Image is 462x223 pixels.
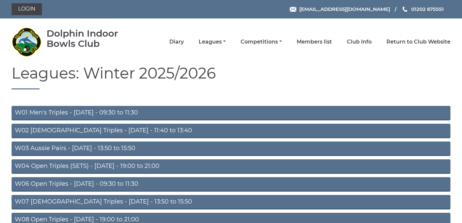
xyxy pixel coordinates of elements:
[12,142,450,156] a: W03 Aussie Pairs - [DATE] - 13:50 to 15:50
[169,38,184,46] a: Diary
[12,106,450,120] a: W01 Men's Triples - [DATE] - 09:30 to 11:30
[347,38,372,46] a: Club Info
[12,124,450,138] a: W02 [DEMOGRAPHIC_DATA] Triples - [DATE] - 11:40 to 13:40
[402,5,444,13] a: Phone us 01202 675551
[290,5,390,13] a: Email [EMAIL_ADDRESS][DOMAIN_NAME]
[297,38,332,46] a: Members list
[386,38,450,46] a: Return to Club Website
[12,177,450,192] a: W06 Open Triples - [DATE] - 09:30 to 11:30
[12,159,450,174] a: W04 Open Triples (SETS) - [DATE] - 19:00 to 21:00
[199,38,226,46] a: Leagues
[12,65,450,89] h1: Leagues: Winter 2025/2026
[241,38,282,46] a: Competitions
[299,6,390,12] span: [EMAIL_ADDRESS][DOMAIN_NAME]
[290,7,296,12] img: Email
[47,28,137,49] div: Dolphin Indoor Bowls Club
[403,7,407,12] img: Phone us
[12,195,450,209] a: W07 [DEMOGRAPHIC_DATA] Triples - [DATE] - 13:50 to 15:50
[12,3,42,15] a: Login
[12,27,41,57] img: Dolphin Indoor Bowls Club
[411,6,444,12] span: 01202 675551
